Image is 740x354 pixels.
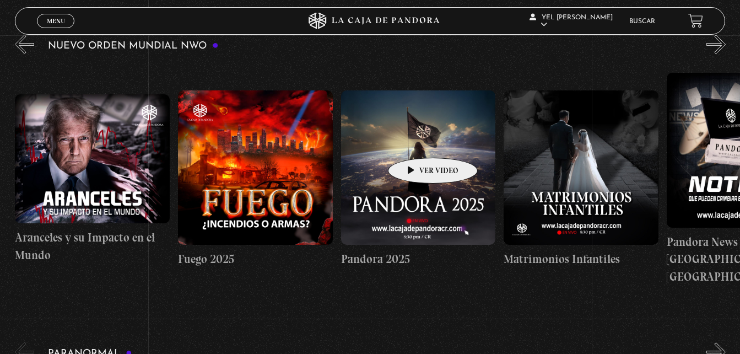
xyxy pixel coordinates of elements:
[706,35,726,54] button: Next
[629,18,655,25] a: Buscar
[15,229,170,264] h4: Aranceles y su Impacto en el Mundo
[178,250,333,268] h4: Fuego 2025
[15,35,34,54] button: Previous
[530,14,613,28] span: Yel [PERSON_NAME]
[178,62,333,296] a: Fuego 2025
[688,13,703,28] a: View your shopping cart
[341,250,496,268] h4: Pandora 2025
[504,250,658,268] h4: Matrimonios Infantiles
[47,18,65,24] span: Menu
[341,62,496,296] a: Pandora 2025
[15,62,170,296] a: Aranceles y su Impacto en el Mundo
[48,41,219,51] h3: Nuevo Orden Mundial NWO
[43,27,69,35] span: Cerrar
[504,62,658,296] a: Matrimonios Infantiles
